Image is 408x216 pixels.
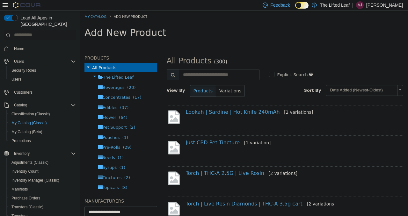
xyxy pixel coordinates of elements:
[9,185,30,193] a: Manifests
[227,191,256,196] small: [2 variations]
[9,159,51,166] a: Adjustments (Classic)
[11,187,28,192] span: Manifests
[11,101,30,109] button: Catalog
[80,11,408,216] iframe: To enrich screen reader interactions, please activate Accessibility in Grammarly extension settings
[246,74,324,85] a: Date Added (Newest-Oldest)
[9,128,76,136] span: My Catalog (Beta)
[6,66,78,75] button: Security Roles
[11,178,59,183] span: Inventory Manager (Classic)
[224,77,242,82] span: Sort By
[320,1,350,9] p: The Lifted Leaf
[6,158,78,167] button: Adjustments (Classic)
[11,150,32,157] button: Inventory
[9,119,49,127] a: My Catalog (Classic)
[136,74,165,86] button: Variations
[352,1,353,9] p: |
[189,160,218,165] small: [2 variations]
[9,185,76,193] span: Manifests
[9,137,33,145] a: Promotions
[9,110,76,118] span: Classification (Classic)
[295,2,309,9] input: Dark Mode
[9,76,76,83] span: Users
[14,103,27,108] span: Catalog
[9,176,76,184] span: Inventory Manager (Classic)
[11,45,27,53] a: Home
[356,1,364,9] div: Airrick Jones
[11,68,36,73] span: Security Roles
[196,61,228,67] label: Explicit Search
[6,185,78,194] button: Manifests
[14,46,24,51] span: Home
[366,1,403,9] p: [PERSON_NAME]
[6,119,78,127] button: My Catalog (Classic)
[87,190,101,206] img: missing-image.png
[1,149,78,158] button: Inventory
[9,159,76,166] span: Adjustments (Classic)
[11,120,47,126] span: My Catalog (Classic)
[9,110,53,118] a: Classification (Classic)
[1,101,78,110] button: Catalog
[9,203,76,211] span: Transfers (Classic)
[9,194,43,202] a: Purchase Orders
[9,194,76,202] span: Purchase Orders
[11,45,76,53] span: Home
[11,196,40,201] span: Purchase Orders
[11,77,21,82] span: Users
[9,128,45,136] a: My Catalog (Beta)
[87,98,101,114] img: missing-image.png
[270,2,290,8] span: Feedback
[11,205,43,210] span: Transfers (Classic)
[11,160,48,165] span: Adjustments (Classic)
[6,110,78,119] button: Classification (Classic)
[6,75,78,84] button: Users
[11,129,42,134] span: My Catalog (Beta)
[358,1,362,9] span: AJ
[11,89,35,96] a: Customers
[9,119,76,127] span: My Catalog (Classic)
[1,57,78,66] button: Users
[87,160,101,175] img: missing-image.png
[6,167,78,176] button: Inventory Count
[6,136,78,145] button: Promotions
[106,190,256,196] a: Torch | Live Resin Diamonds | THC-A 3.5g cart[2 variations]
[246,75,315,84] span: Date Added (Newest-Oldest)
[110,74,136,86] button: Products
[11,88,76,96] span: Customers
[14,90,33,95] span: Customers
[204,99,233,104] small: [2 variations]
[11,58,26,65] button: Users
[6,203,78,212] button: Transfers (Classic)
[1,88,78,97] button: Customers
[11,112,50,117] span: Classification (Classic)
[6,127,78,136] button: My Catalog (Beta)
[6,176,78,185] button: Inventory Manager (Classic)
[18,15,76,27] span: Load All Apps in [GEOGRAPHIC_DATA]
[14,151,30,156] span: Inventory
[11,101,76,109] span: Catalog
[11,169,39,174] span: Inventory Count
